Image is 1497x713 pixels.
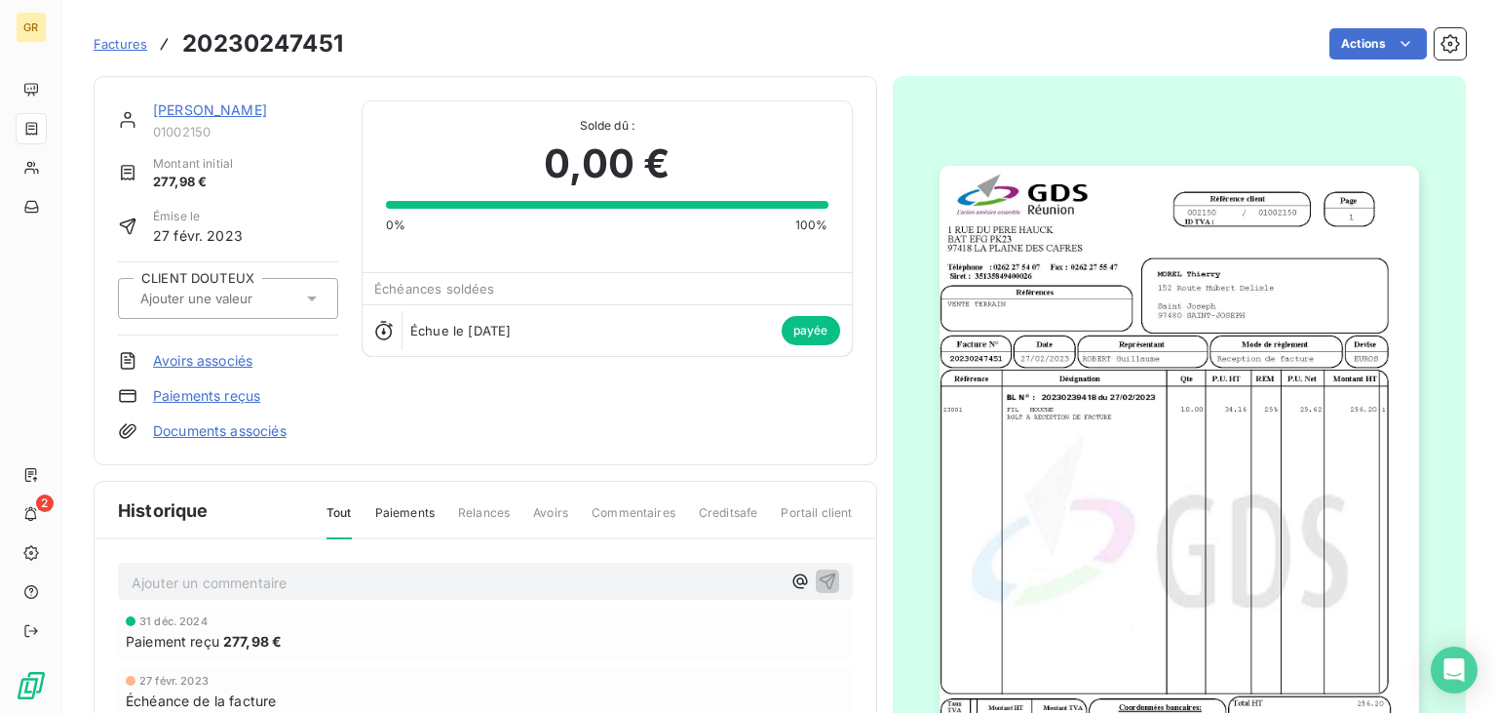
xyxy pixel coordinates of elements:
[386,117,827,135] span: Solde dû :
[544,135,670,193] span: 0,00 €
[126,631,219,652] span: Paiement reçu
[153,124,338,139] span: 01002150
[94,34,147,54] a: Factures
[139,675,209,687] span: 27 févr. 2023
[781,504,852,537] span: Portail client
[375,504,435,537] span: Paiements
[16,12,47,43] div: GR
[410,323,511,338] span: Échue le [DATE]
[153,225,243,246] span: 27 févr. 2023
[782,316,840,345] span: payée
[36,495,54,512] span: 2
[326,504,352,539] span: Tout
[374,281,495,297] span: Échéances soldées
[592,504,675,537] span: Commentaires
[153,351,252,371] a: Avoirs associés
[126,691,276,711] span: Échéance de la facture
[139,615,208,627] span: 31 déc. 2024
[153,155,233,173] span: Montant initial
[699,504,758,537] span: Creditsafe
[153,208,243,225] span: Émise le
[1431,647,1478,693] div: Open Intercom Messenger
[1329,28,1427,59] button: Actions
[118,497,209,524] span: Historique
[153,421,287,441] a: Documents associés
[533,504,568,537] span: Avoirs
[16,670,47,701] img: Logo LeanPay
[153,173,233,192] span: 277,98 €
[153,386,260,406] a: Paiements reçus
[138,290,334,307] input: Ajouter une valeur
[182,26,343,61] h3: 20230247451
[795,217,828,234] span: 100%
[94,36,147,52] span: Factures
[223,631,282,652] span: 277,98 €
[153,101,267,118] a: [PERSON_NAME]
[386,217,405,234] span: 0%
[458,504,510,537] span: Relances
